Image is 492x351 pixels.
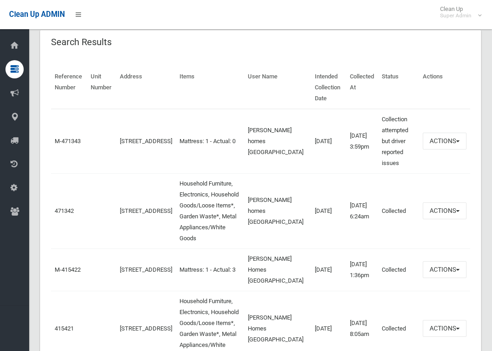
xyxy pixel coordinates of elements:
small: Super Admin [440,12,471,19]
span: Clean Up [436,5,481,19]
th: Unit Number [87,67,116,109]
a: [STREET_ADDRESS] [120,138,172,145]
td: Collected [378,248,419,291]
header: Search Results [40,33,123,51]
td: [DATE] 6:24am [346,173,379,248]
td: Collection attempted but driver reported issues [378,109,419,174]
th: Reference Number [51,67,87,109]
a: M-415422 [55,266,81,273]
td: [PERSON_NAME] homes [GEOGRAPHIC_DATA] [244,109,311,174]
span: Clean Up ADMIN [9,10,65,19]
td: Household Furniture, Electronics, Household Goods/Loose Items*, Garden Waste*, Metal Appliances/W... [176,173,244,248]
a: [STREET_ADDRESS] [120,207,172,214]
a: 415421 [55,325,74,332]
td: Mattress: 1 - Actual: 3 [176,248,244,291]
td: [DATE] [311,109,346,174]
th: User Name [244,67,311,109]
td: Mattress: 1 - Actual: 0 [176,109,244,174]
th: Items [176,67,244,109]
th: Actions [419,67,470,109]
button: Actions [423,261,466,278]
a: M-471343 [55,138,81,145]
td: [PERSON_NAME] homes [GEOGRAPHIC_DATA] [244,173,311,248]
th: Intended Collection Date [311,67,346,109]
a: [STREET_ADDRESS] [120,325,172,332]
td: [DATE] 1:36pm [346,248,379,291]
td: [DATE] [311,173,346,248]
th: Status [378,67,419,109]
button: Actions [423,320,466,337]
th: Address [116,67,176,109]
a: 471342 [55,207,74,214]
th: Collected At [346,67,379,109]
button: Actions [423,133,466,150]
td: Collected [378,173,419,248]
a: [STREET_ADDRESS] [120,266,172,273]
td: [DATE] 3:59pm [346,109,379,174]
td: [PERSON_NAME] Homes [GEOGRAPHIC_DATA] [244,248,311,291]
td: [DATE] [311,248,346,291]
button: Actions [423,202,466,219]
